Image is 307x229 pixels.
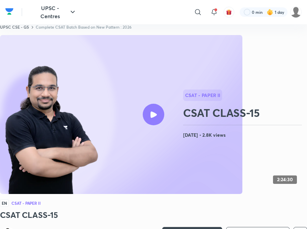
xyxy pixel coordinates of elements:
img: Company Logo [5,6,13,17]
h2: CSAT CLASS-15 [183,106,304,120]
img: avatar [226,9,232,15]
img: Ansari Suleman Jalilahmad [290,6,302,18]
img: streak [267,9,273,15]
h4: CSAT - Paper II [11,201,41,205]
button: UPSC - Centres [30,1,81,23]
a: Company Logo [5,6,13,18]
h4: [DATE] • 2.8K views [183,131,304,139]
h4: 2:24:30 [277,177,293,183]
a: Complete CSAT Batch Based on New Pattern : 2026 [36,24,132,30]
button: avatar [224,7,234,18]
